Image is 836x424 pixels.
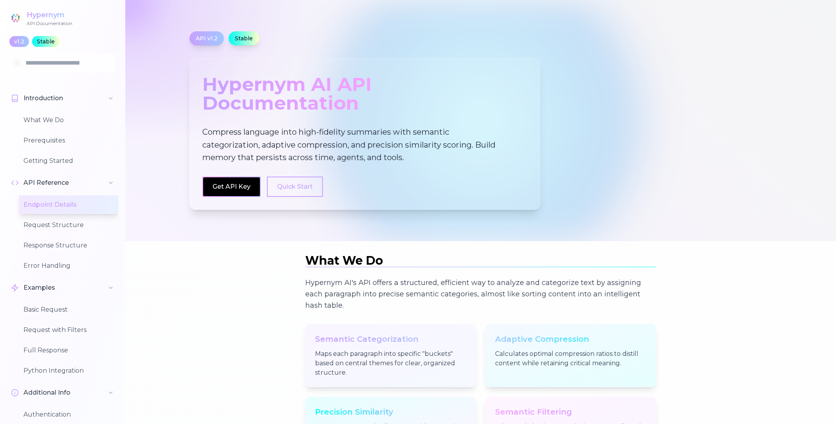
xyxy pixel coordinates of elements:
[19,361,119,380] button: Python Integration
[6,278,119,297] button: Examples
[19,300,119,319] button: Basic Request
[19,131,119,150] button: Prerequisites
[23,283,55,292] span: Examples
[19,236,119,255] button: Response Structure
[23,94,63,103] span: Introduction
[19,341,119,360] button: Full Response
[267,177,323,197] button: Quick Start
[202,126,503,164] p: Compress language into high-fidelity summaries with semantic categorization, adaptive compression...
[23,178,69,188] span: API Reference
[19,152,119,170] button: Getting Started
[19,321,119,339] button: Request with Filters
[19,111,119,130] button: What We Do
[9,12,22,24] img: Hypernym Logo
[315,334,466,345] h3: Semantic Categorization
[32,36,59,47] div: Stable
[495,349,646,368] p: Calculates optimal compression ratios to distill content while retaining critical meaning.
[495,406,646,417] h3: Semantic Filtering
[9,36,29,47] div: v1.2
[19,405,119,424] button: Authentication
[6,89,119,108] button: Introduction
[6,173,119,192] button: API Reference
[189,31,224,45] div: API v1.2
[19,216,119,235] button: Request Structure
[6,383,119,402] button: Additional Info
[229,31,259,45] div: Stable
[305,277,656,312] p: Hypernym AI's API offers a structured, efficient way to analyze and categorize text by assigning ...
[305,253,383,268] span: What We Do
[315,349,466,377] p: Maps each paragraph into specific "buckets" based on central themes for clear, organized structure.
[495,334,646,345] h3: Adaptive Compression
[19,256,119,275] button: Error Handling
[27,20,72,27] div: API Documentation
[315,406,466,417] h3: Precision Similarity
[213,183,250,190] a: Get API Key
[9,9,72,27] a: HypernymAPI Documentation
[19,195,119,214] button: Endpoint Details
[27,9,72,20] div: Hypernym
[23,388,70,397] span: Additional Info
[202,71,527,116] div: Hypernym AI API Documentation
